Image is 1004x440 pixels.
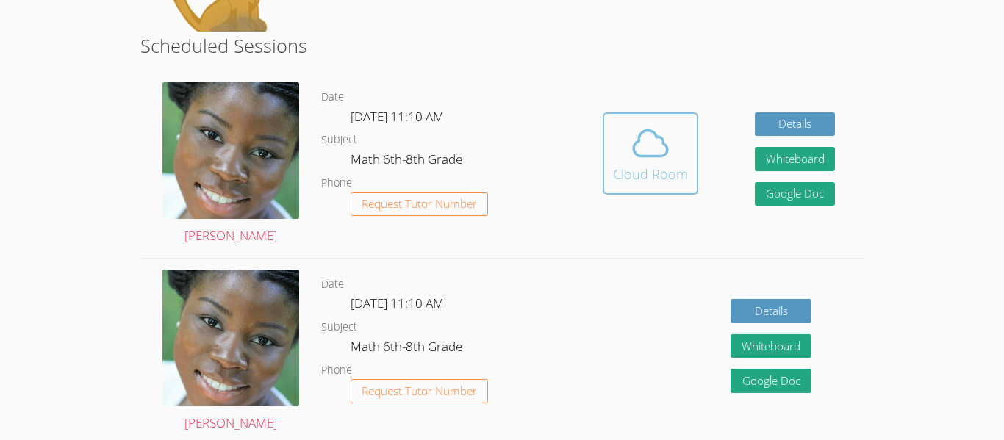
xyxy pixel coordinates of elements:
[351,149,465,174] dd: Math 6th-8th Grade
[321,318,357,336] dt: Subject
[351,295,444,311] span: [DATE] 11:10 AM
[603,112,698,195] button: Cloud Room
[362,386,477,397] span: Request Tutor Number
[755,112,836,137] a: Details
[162,82,299,219] img: 1000004422.jpg
[321,174,352,192] dt: Phone
[731,334,811,358] button: Whiteboard
[362,198,477,209] span: Request Tutor Number
[162,270,299,406] img: 1000004422.jpg
[351,108,444,125] span: [DATE] 11:10 AM
[351,379,488,403] button: Request Tutor Number
[321,275,344,294] dt: Date
[351,336,465,361] dd: Math 6th-8th Grade
[755,147,836,171] button: Whiteboard
[755,182,836,206] a: Google Doc
[321,131,357,149] dt: Subject
[321,361,352,380] dt: Phone
[140,32,864,59] h2: Scheduled Sessions
[162,270,299,434] a: [PERSON_NAME]
[731,299,811,323] a: Details
[613,164,688,184] div: Cloud Room
[162,82,299,247] a: [PERSON_NAME]
[351,192,488,217] button: Request Tutor Number
[321,88,344,107] dt: Date
[731,369,811,393] a: Google Doc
